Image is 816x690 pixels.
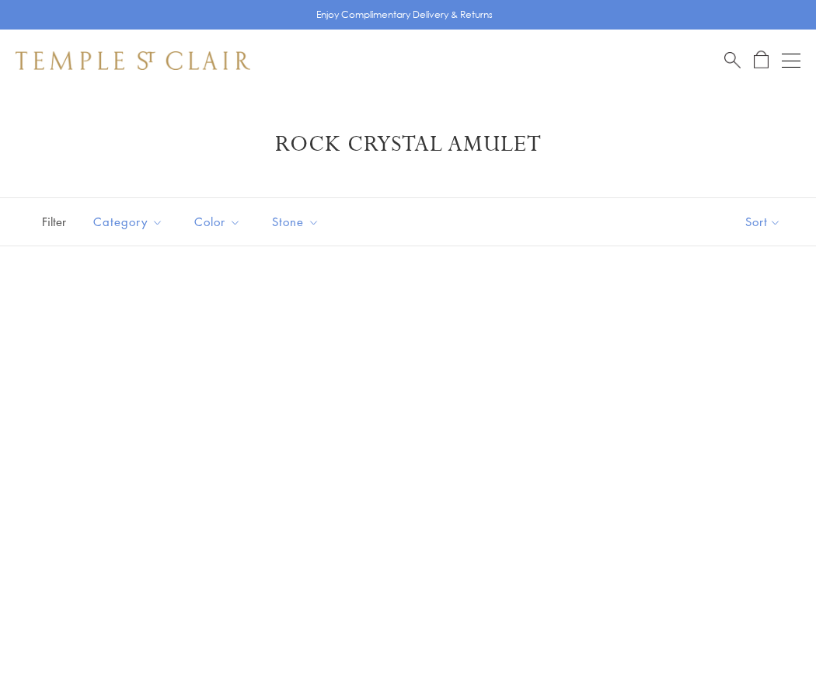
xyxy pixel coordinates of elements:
[82,204,175,239] button: Category
[316,7,493,23] p: Enjoy Complimentary Delivery & Returns
[183,204,253,239] button: Color
[260,204,331,239] button: Stone
[724,51,741,70] a: Search
[39,131,777,159] h1: Rock Crystal Amulet
[710,198,816,246] button: Show sort by
[85,212,175,232] span: Category
[754,51,769,70] a: Open Shopping Bag
[16,51,250,70] img: Temple St. Clair
[782,51,800,70] button: Open navigation
[264,212,331,232] span: Stone
[187,212,253,232] span: Color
